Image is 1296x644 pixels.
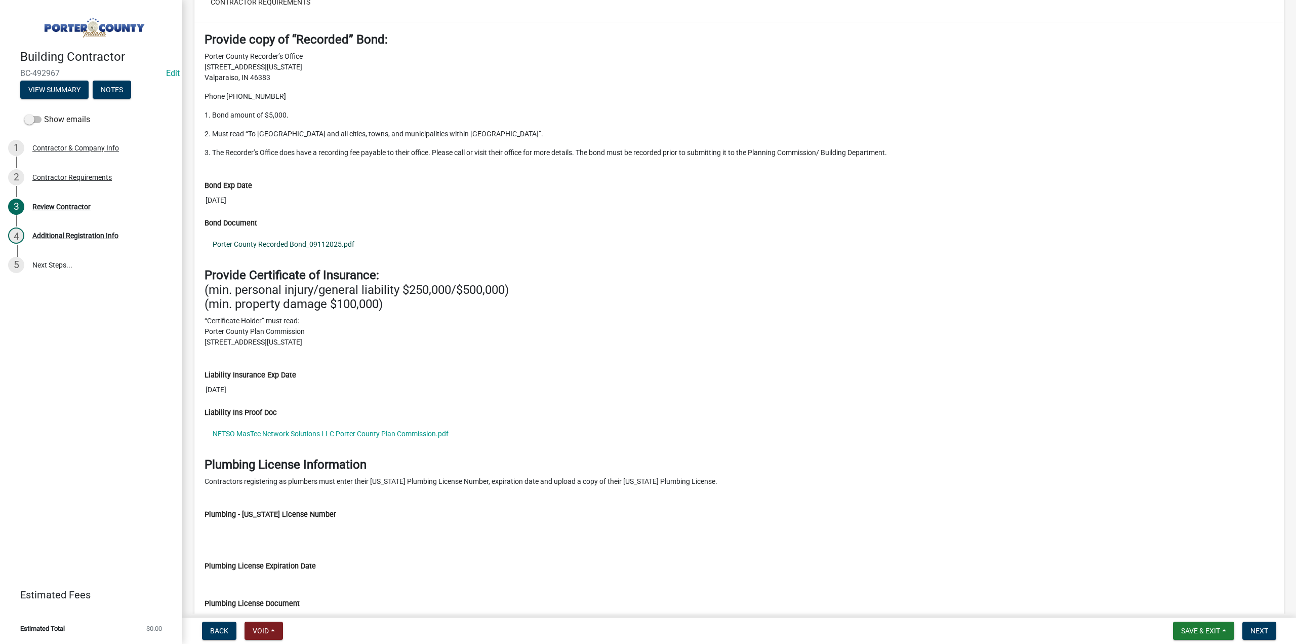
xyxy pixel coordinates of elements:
[205,268,1274,312] h4: (min. personal injury/general liability $250,000/$500,000) (min. property damage $100,000)
[166,68,180,78] a: Edit
[32,144,119,151] div: Contractor & Company Info
[253,627,269,635] span: Void
[20,68,162,78] span: BC-492967
[205,147,1274,158] p: 3. The Recorder’s Office does have a recording fee payable to their office. Please call or visit ...
[20,86,89,94] wm-modal-confirm: Summary
[8,140,24,156] div: 1
[166,68,180,78] wm-modal-confirm: Edit Application Number
[205,129,1274,139] p: 2. Must read “To [GEOGRAPHIC_DATA] and all cities, towns, and municipalities within [GEOGRAPHIC_D...
[32,203,91,210] div: Review Contractor
[8,228,24,244] div: 4
[205,220,257,227] label: Bond Document
[210,627,228,635] span: Back
[8,199,24,215] div: 3
[205,422,1274,445] a: NETSO MasTec Network Solutions LLC Porter County Plan Commission.pdf
[205,372,296,379] label: Liability Insurance Exp Date
[205,409,277,416] label: Liability Ins Proof Doc
[32,232,118,239] div: Additional Registration Info
[205,51,1274,83] p: Porter County Recorder’s Office [STREET_ADDRESS][US_STATE] Valparaiso, IN 46383
[205,476,1274,487] p: Contractors registering as plumbers must enter their [US_STATE] Plumbing License Number, expirati...
[8,257,24,273] div: 5
[245,622,283,640] button: Void
[20,11,166,39] img: Porter County, Indiana
[205,316,1274,348] p: “Certificate Holder” must read: Porter County Plan Commission [STREET_ADDRESS][US_STATE]
[1242,622,1276,640] button: Next
[205,91,1274,102] p: Phone [PHONE_NUMBER]
[93,86,131,94] wm-modal-confirm: Notes
[32,174,112,181] div: Contractor Requirements
[20,625,65,632] span: Estimated Total
[24,113,90,126] label: Show emails
[205,182,252,190] label: Bond Exp Date
[205,458,367,472] strong: Plumbing License Information
[205,268,379,282] strong: Provide Certificate of Insurance:
[202,622,236,640] button: Back
[205,110,1274,121] p: 1. Bond amount of $5,000.
[1181,627,1220,635] span: Save & Exit
[8,585,166,605] a: Estimated Fees
[205,233,1274,256] a: Porter County Recorded Bond_09112025.pdf
[205,32,388,47] strong: Provide copy of “Recorded” Bond:
[93,81,131,99] button: Notes
[20,81,89,99] button: View Summary
[8,169,24,185] div: 2
[146,625,162,632] span: $0.00
[1173,622,1234,640] button: Save & Exit
[20,50,174,64] h4: Building Contractor
[205,511,336,518] label: Plumbing - [US_STATE] License Number
[205,563,316,570] label: Plumbing License Expiration Date
[205,600,300,608] label: Plumbing License Document
[1250,627,1268,635] span: Next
